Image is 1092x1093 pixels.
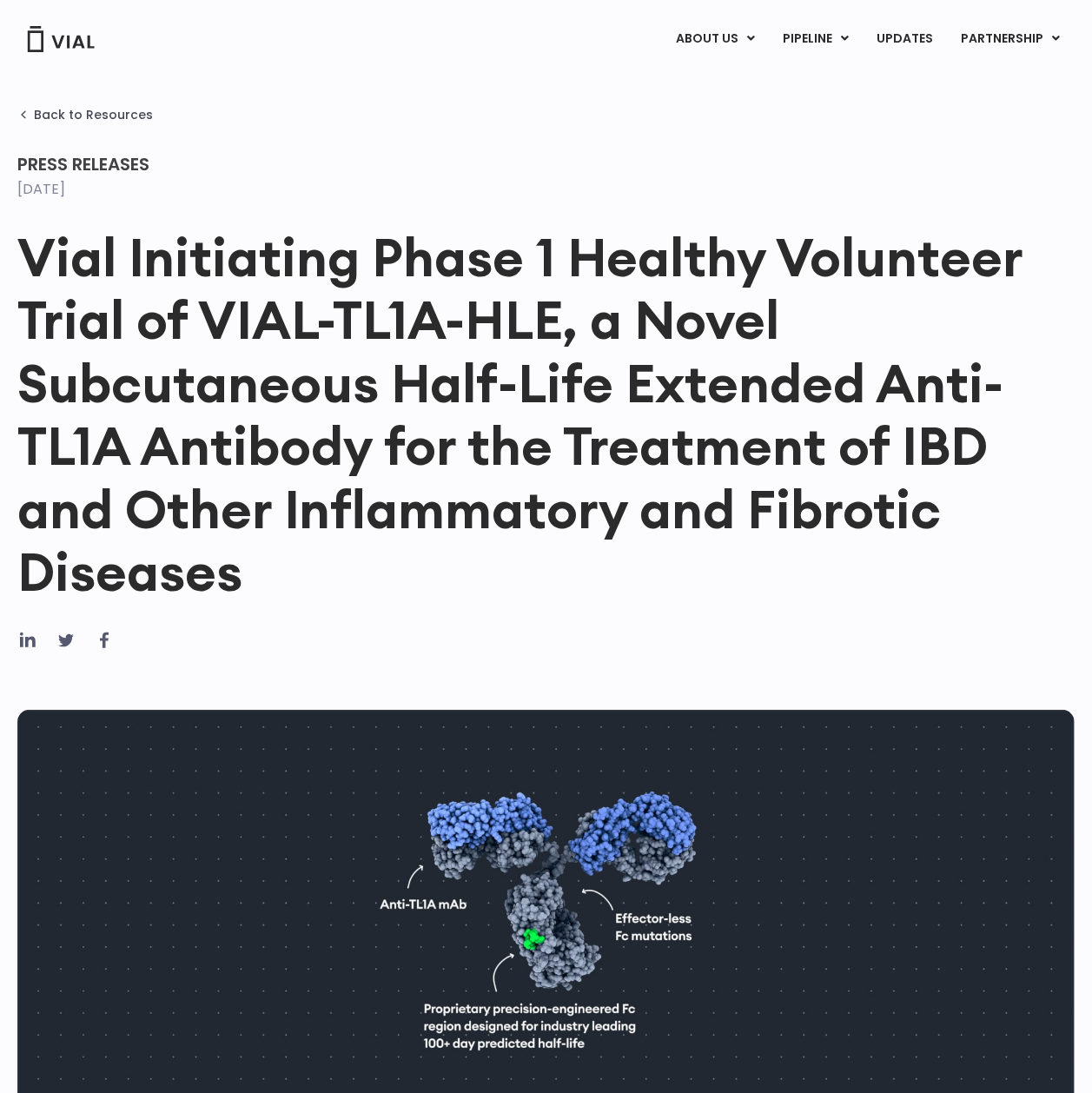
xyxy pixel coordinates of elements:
a: Back to Resources [17,108,153,122]
a: UPDATES [863,24,946,54]
a: ABOUT USMenu Toggle [662,24,768,54]
span: Back to Resources [34,108,153,122]
span: Press Releases [17,152,149,176]
div: Share on facebook [94,630,115,651]
time: [DATE] [17,179,65,199]
div: Share on twitter [56,630,76,651]
a: PIPELINEMenu Toggle [769,24,862,54]
div: Share on linkedin [17,630,38,651]
img: Vial Logo [26,26,96,52]
a: PARTNERSHIPMenu Toggle [947,24,1074,54]
h1: Vial Initiating Phase 1 Healthy Volunteer Trial of VIAL-TL1A-HLE, a Novel Subcutaneous Half-Life ... [17,226,1075,604]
